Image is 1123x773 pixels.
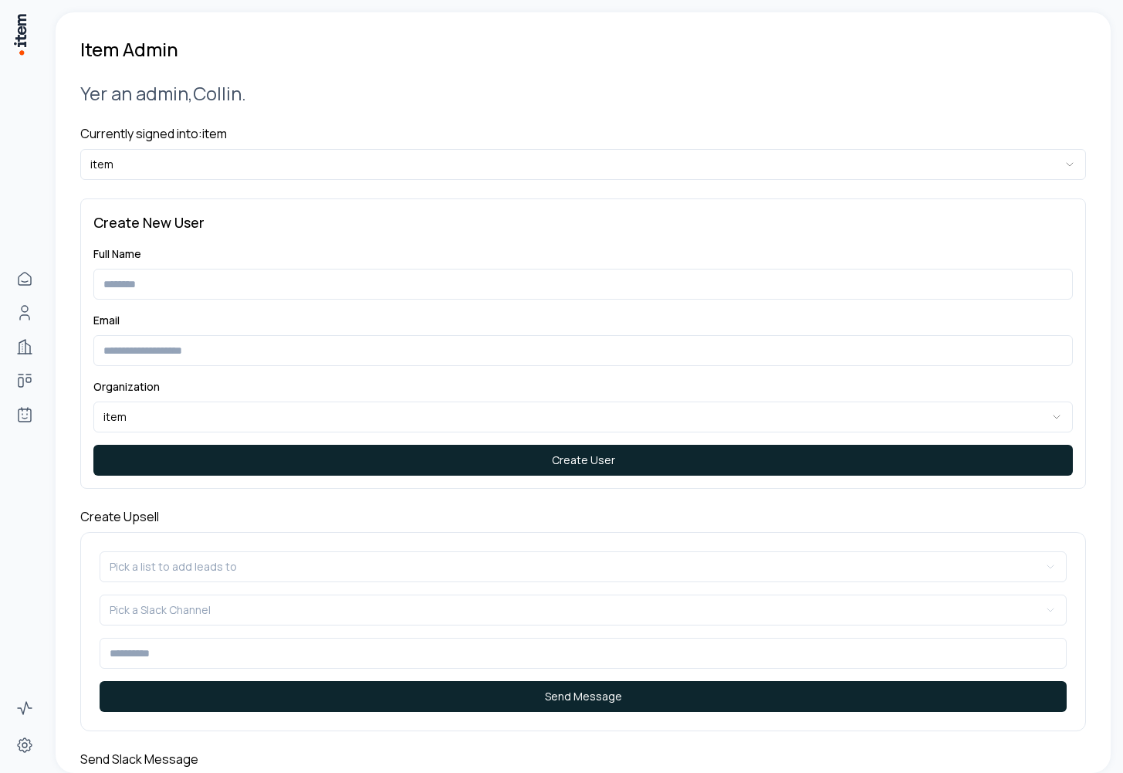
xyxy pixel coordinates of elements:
a: Home [9,263,40,294]
a: Activity [9,693,40,724]
h1: Item Admin [80,37,178,62]
button: Send Message [100,681,1067,712]
h4: Currently signed into: item [80,124,1086,143]
h4: Create Upsell [80,507,1086,526]
a: Companies [9,331,40,362]
label: Email [93,313,120,327]
button: Create User [93,445,1073,476]
a: People [9,297,40,328]
a: Settings [9,730,40,761]
h2: Yer an admin, Collin . [80,80,1086,106]
a: Deals [9,365,40,396]
a: Agents [9,399,40,430]
label: Full Name [93,246,141,261]
label: Organization [93,379,160,394]
img: Item Brain Logo [12,12,28,56]
h4: Send Slack Message [80,750,1086,768]
h3: Create New User [93,212,1073,233]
